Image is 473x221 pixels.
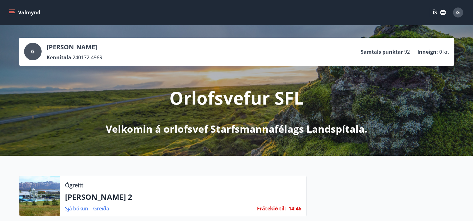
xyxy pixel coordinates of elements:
p: [PERSON_NAME] [47,43,102,52]
span: 240172-4969 [73,54,102,61]
p: Kennitala [47,54,71,61]
p: Ógreitt [65,181,83,189]
span: G [31,48,35,55]
span: 0 kr. [439,48,449,55]
a: Sjá bókun [65,205,88,212]
span: Frátekið til : [257,205,286,212]
span: 92 [404,48,410,55]
span: 14 : [289,205,296,212]
p: Velkomin á orlofsvef Starfsmannafélags Landspítala. [106,122,367,136]
button: G [450,5,465,20]
span: 46 [296,205,301,212]
button: menu [8,7,43,18]
p: Inneign : [417,48,438,55]
p: [PERSON_NAME] 2 [65,192,301,202]
p: Orlofsvefur SFL [169,86,304,110]
span: G [456,9,460,16]
p: Samtals punktar [361,48,403,55]
button: ÍS [429,7,449,18]
a: Greiða [93,205,109,212]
